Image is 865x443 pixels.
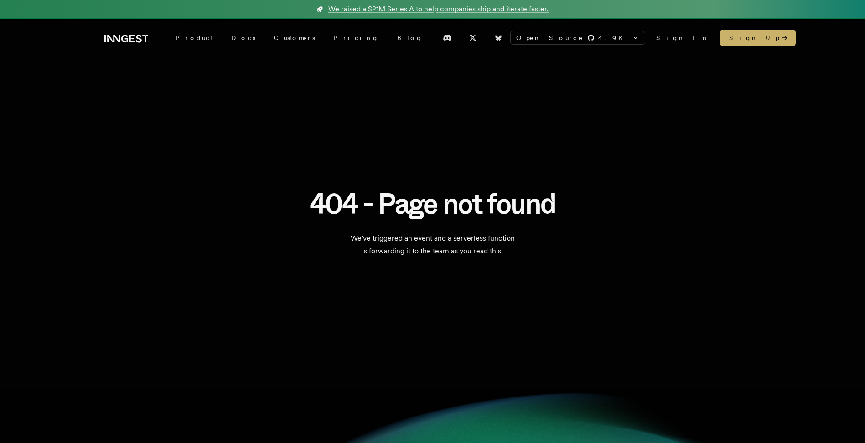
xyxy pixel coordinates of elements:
a: Sign Up [720,30,796,46]
h1: 404 - Page not found [310,188,556,219]
a: X [463,31,483,45]
span: 4.9 K [598,33,628,42]
a: Docs [222,30,264,46]
a: Customers [264,30,324,46]
a: Blog [388,30,432,46]
a: Bluesky [488,31,508,45]
span: Open Source [516,33,584,42]
a: Pricing [324,30,388,46]
a: Discord [437,31,457,45]
div: Product [166,30,222,46]
p: We've triggered an event and a serverless function is forwarding it to the team as you read this. [301,232,564,258]
span: We raised a $21M Series A to help companies ship and iterate faster. [328,4,549,15]
a: Sign In [656,33,709,42]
